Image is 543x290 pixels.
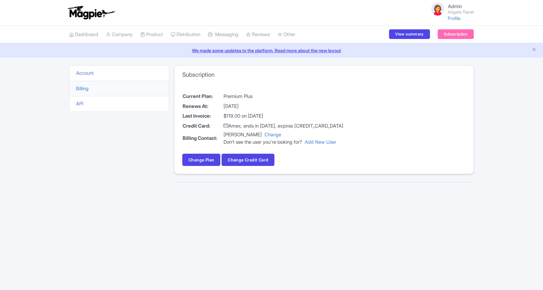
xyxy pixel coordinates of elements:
[223,131,344,146] td: [PERSON_NAME]
[223,111,344,121] td: $119.00 on [DATE]
[171,26,200,43] a: Distribution
[246,26,270,43] a: Reviews
[182,71,214,78] h3: Subscription
[182,101,223,111] th: Renews At:
[182,111,223,121] th: Last Invoice:
[223,101,344,111] td: [DATE]
[140,26,163,43] a: Product
[224,139,343,146] div: Don't see the user you're looking for?
[76,70,94,76] a: Account
[106,26,133,43] a: Company
[430,1,445,17] img: avatar_key_member-9c1dde93af8b07d7383eb8b5fb890c87.png
[208,26,238,43] a: Messaging
[264,131,281,138] a: Change
[182,131,223,146] th: Billing Contact:
[182,154,220,166] a: Change Plan
[76,85,89,92] a: Billing
[66,5,116,20] img: logo-ab69f6fb50320c5b225c76a69d11143b.png
[182,92,223,101] th: Current Plan:
[182,121,223,131] th: Credit Card:
[448,3,462,9] span: Admin
[222,154,274,166] button: Change Credit Card
[438,29,474,39] a: Subscription
[448,15,461,21] a: Profile
[278,26,295,43] a: Other
[532,46,537,54] button: Close announcement
[69,26,98,43] a: Dashboard
[4,47,539,54] a: We made some updates to the platform. Read more about the new layout
[223,121,344,131] td: Amex, ends in [DATE], expires [CREDIT_CARD_DATA]
[448,10,474,14] small: Arigato Travel
[223,92,344,101] td: Premium Plus
[426,1,474,17] a: Admin Arigato Travel
[389,29,430,39] a: View summary
[76,101,83,107] a: API
[305,139,336,145] a: Add New User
